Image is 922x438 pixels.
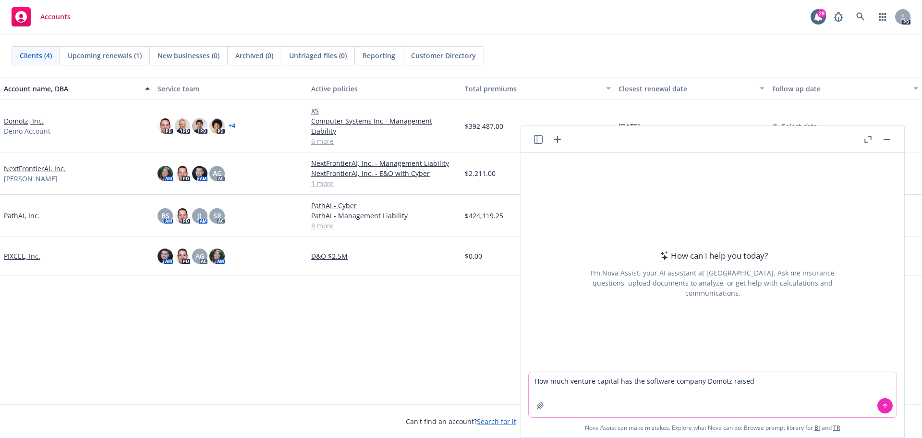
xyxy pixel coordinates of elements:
[192,118,207,134] img: photo
[175,208,190,224] img: photo
[311,211,457,221] a: PathAI - Management Liability
[158,249,173,264] img: photo
[195,251,205,261] span: AG
[465,121,503,131] span: $392,487.00
[311,158,457,168] a: NextFrontierAI, Inc. - Management Liability
[311,178,457,188] a: 1 more
[465,251,482,261] span: $0.00
[4,126,50,136] span: Demo Account
[4,116,44,126] a: Domotz, Inc.
[175,249,190,264] img: photo
[411,50,476,61] span: Customer Directory
[8,3,74,30] a: Accounts
[161,211,170,221] span: BS
[619,121,640,131] span: [DATE]
[817,9,826,18] div: 29
[465,168,496,178] span: $2,211.00
[175,166,190,181] img: photo
[68,50,142,61] span: Upcoming renewals (1)
[198,211,202,221] span: JJ
[307,77,461,100] button: Active policies
[311,116,457,136] a: Computer Systems Inc - Management Liability
[235,50,273,61] span: Archived (0)
[311,251,457,261] a: D&O $2.5M
[311,106,457,116] a: XS
[213,168,222,178] span: AG
[209,249,225,264] img: photo
[158,50,219,61] span: New businesses (0)
[772,84,908,94] div: Follow up date
[4,163,66,174] a: NextFrontierAI, Inc.
[20,50,52,61] span: Clients (4)
[4,211,40,221] a: PathAI, Inc.
[406,416,516,426] span: Can't find an account?
[873,7,892,26] a: Switch app
[213,211,221,221] span: SR
[363,50,395,61] span: Reporting
[311,200,457,211] a: PathAI - Cyber
[829,7,848,26] a: Report a Bug
[311,221,457,231] a: 8 more
[311,136,457,146] a: 6 more
[158,166,173,181] img: photo
[229,123,235,129] a: + 4
[158,118,173,134] img: photo
[289,50,347,61] span: Untriaged files (0)
[4,84,139,94] div: Account name, DBA
[311,84,457,94] div: Active policies
[158,84,303,94] div: Service team
[619,84,754,94] div: Closest renewal date
[477,417,516,426] a: Search for it
[782,121,817,131] span: Select date
[814,424,820,432] a: BI
[461,77,615,100] button: Total premiums
[4,174,58,184] span: [PERSON_NAME]
[154,77,307,100] button: Service team
[192,166,207,181] img: photo
[4,251,40,261] a: PIXCEL, Inc.
[209,118,225,134] img: photo
[768,77,922,100] button: Follow up date
[311,168,457,178] a: NextFrontierAI, Inc. - E&O with Cyber
[465,84,600,94] div: Total premiums
[175,118,190,134] img: photo
[657,250,768,262] div: How can I help you today?
[615,77,768,100] button: Closest renewal date
[578,268,848,298] div: I'm Nova Assist, your AI assistant at [GEOGRAPHIC_DATA]. Ask me insurance questions, upload docum...
[833,424,840,432] a: TR
[529,372,897,417] textarea: How much venture capital has the software company Domotz raise
[40,13,71,21] span: Accounts
[465,211,503,221] span: $424,119.25
[851,7,870,26] a: Search
[525,418,900,438] span: Nova Assist can make mistakes. Explore what Nova can do: Browse prompt library for and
